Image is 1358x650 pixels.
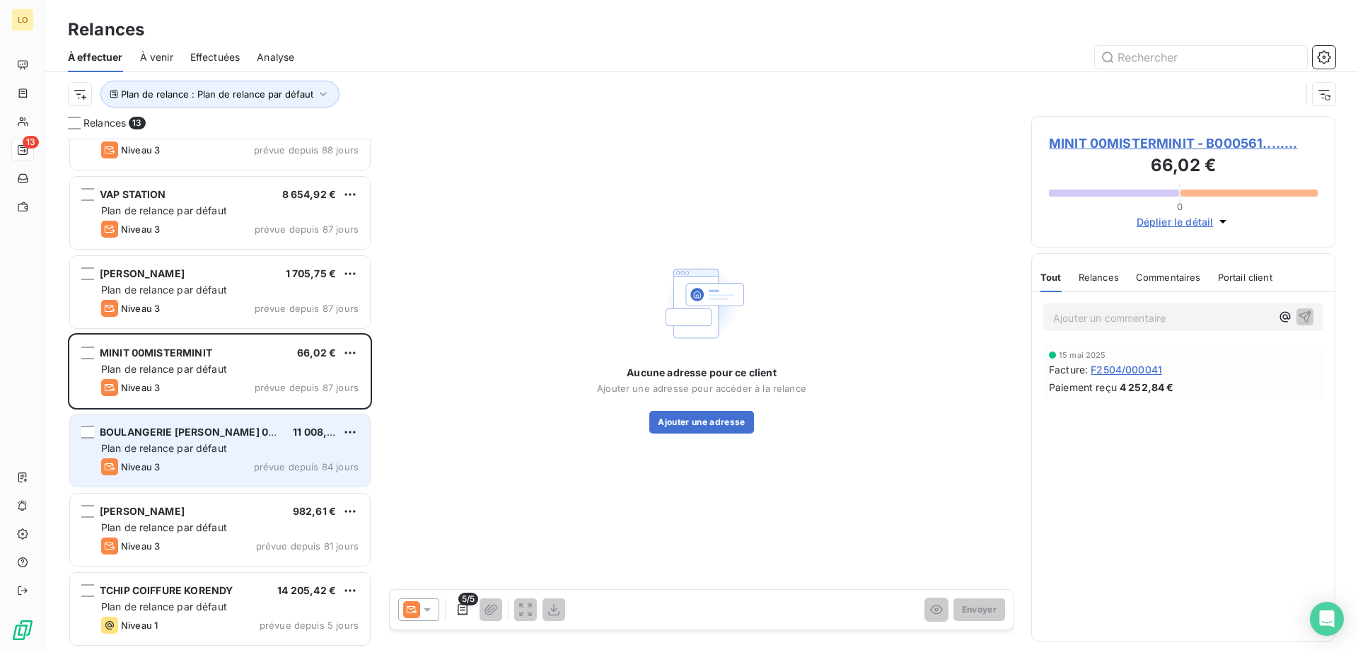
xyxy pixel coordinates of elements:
span: Plan de relance par défaut [101,521,227,533]
span: Portail client [1218,272,1272,283]
span: F2504/000041 [1091,362,1162,377]
button: Ajouter une adresse [649,411,753,434]
span: TCHIP COIFFURE KORENDY [100,584,233,596]
span: Plan de relance par défaut [101,284,227,296]
span: 982,61 € [293,505,336,517]
span: VAP STATION [100,188,166,200]
div: Open Intercom Messenger [1310,602,1344,636]
span: 13 [23,136,39,149]
span: À effectuer [68,50,123,64]
span: Niveau 3 [121,303,160,314]
span: Aucune adresse pour ce client [627,366,776,380]
span: Déplier le détail [1137,214,1214,229]
div: grid [68,139,372,650]
span: 13 [129,117,145,129]
span: Plan de relance : Plan de relance par défaut [121,88,313,100]
button: Plan de relance : Plan de relance par défaut [100,81,339,108]
span: MINIT 00MISTERMINIT - B000561........ [1049,134,1318,153]
span: MINIT 00MISTERMINIT [100,347,212,359]
span: [PERSON_NAME] [100,267,185,279]
span: prévue depuis 5 jours [260,620,359,631]
span: Commentaires [1136,272,1201,283]
span: Plan de relance par défaut [101,363,227,375]
span: Niveau 3 [121,224,160,235]
span: Plan de relance par défaut [101,204,227,216]
span: prévue depuis 87 jours [255,303,359,314]
span: Plan de relance par défaut [101,442,227,454]
span: prévue depuis 84 jours [254,461,359,472]
span: 1 705,75 € [286,267,337,279]
img: Empty state [656,258,747,349]
span: prévue depuis 87 jours [255,382,359,393]
span: Paiement reçu [1049,380,1117,395]
img: Logo LeanPay [11,619,34,642]
h3: 66,02 € [1049,153,1318,181]
span: Relances [1079,272,1119,283]
span: Tout [1040,272,1062,283]
span: Niveau 3 [121,382,160,393]
span: 5/5 [458,593,478,605]
span: prévue depuis 81 jours [256,540,359,552]
div: LO [11,8,34,31]
h3: Relances [68,17,144,42]
button: Envoyer [953,598,1005,621]
button: Déplier le détail [1132,214,1235,230]
span: 8 654,92 € [282,188,337,200]
span: 4 252,84 € [1120,380,1174,395]
span: Niveau 1 [121,620,158,631]
span: Relances [83,116,126,130]
span: prévue depuis 88 jours [254,144,359,156]
span: 0 [1177,201,1183,212]
span: 66,02 € [297,347,336,359]
span: 14 205,42 € [277,584,336,596]
span: Effectuées [190,50,240,64]
span: BOULANGERIE [PERSON_NAME] 00BOULLOUISE [100,426,339,438]
span: Niveau 3 [121,144,160,156]
span: Ajouter une adresse pour accéder à la relance [597,383,806,394]
span: prévue depuis 87 jours [255,224,359,235]
span: Plan de relance par défaut [101,600,227,613]
span: Facture : [1049,362,1088,377]
span: [PERSON_NAME] [100,505,185,517]
input: Rechercher [1095,46,1307,69]
span: Niveau 3 [121,540,160,552]
span: 15 mai 2025 [1059,351,1106,359]
span: À venir [140,50,173,64]
span: Analyse [257,50,294,64]
span: 11 008,66 € [293,426,349,438]
span: Niveau 3 [121,461,160,472]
